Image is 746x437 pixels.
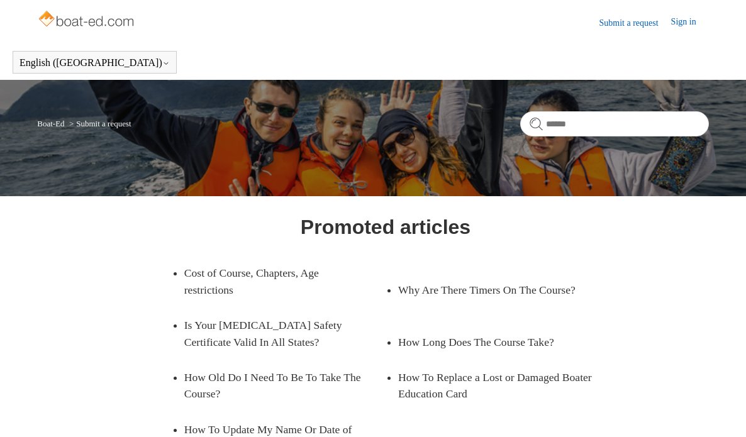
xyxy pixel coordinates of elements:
[37,119,67,128] li: Boat-Ed
[398,272,581,307] a: Why Are There Timers On The Course?
[671,15,709,30] a: Sign in
[520,111,709,136] input: Search
[184,360,367,412] a: How Old Do I Need To Be To Take The Course?
[19,57,170,69] button: English ([GEOGRAPHIC_DATA])
[398,324,581,360] a: How Long Does The Course Take?
[398,360,599,412] a: How To Replace a Lost or Damaged Boater Education Card
[599,16,671,30] a: Submit a request
[37,119,64,128] a: Boat-Ed
[184,255,367,307] a: Cost of Course, Chapters, Age restrictions
[67,119,131,128] li: Submit a request
[184,307,386,360] a: Is Your [MEDICAL_DATA] Safety Certificate Valid In All States?
[301,212,470,242] h1: Promoted articles
[37,8,137,33] img: Boat-Ed Help Center home page
[704,395,737,428] div: Live chat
